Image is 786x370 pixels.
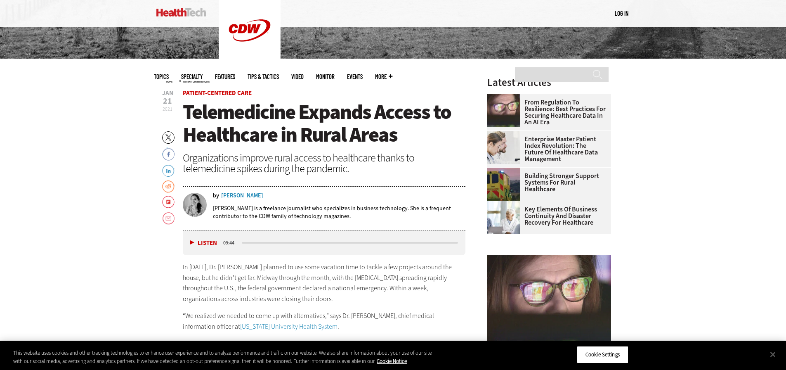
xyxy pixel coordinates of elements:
a: [PERSON_NAME] [221,193,263,199]
a: More information about your privacy [377,358,407,365]
a: incident response team discusses around a table [487,201,524,208]
h3: Latest Articles [487,77,611,88]
div: duration [222,239,241,247]
span: Topics [154,74,169,80]
img: Home [156,8,206,17]
button: Listen [190,240,217,246]
a: Building Stronger Support Systems for Rural Healthcare [487,173,606,192]
a: ambulance driving down country road at sunset [487,168,524,174]
a: Events [347,74,363,80]
div: media player [183,230,466,255]
span: Jan [162,90,173,96]
div: User menu [615,9,628,18]
a: [US_STATE] University Health System [240,322,338,331]
a: medical researchers look at data on desktop monitor [487,131,524,138]
p: “We realized we needed to come up with alternatives,” says Dr. [PERSON_NAME], chief medical infor... [183,311,466,332]
a: Log in [615,9,628,17]
p: In [DATE], Dr. [PERSON_NAME] planned to use some vacation time to tackle a few projects around th... [183,262,466,304]
a: Video [291,74,304,80]
span: 2021 [163,106,172,112]
button: Close [764,345,782,363]
span: Specialty [181,74,203,80]
button: Cookie Settings [577,346,628,363]
img: woman wearing glasses looking at healthcare data on screen [487,94,520,127]
span: 21 [162,97,173,105]
a: MonITor [316,74,335,80]
a: Key Elements of Business Continuity and Disaster Recovery for Healthcare [487,206,606,226]
div: This website uses cookies and other tracking technologies to enhance user experience and to analy... [13,349,432,365]
a: Features [215,74,235,80]
a: woman wearing glasses looking at healthcare data on screen [487,94,524,101]
a: From Regulation to Resilience: Best Practices for Securing Healthcare Data in an AI Era [487,99,606,126]
span: by [213,193,219,199]
img: Melissa Delaney [183,193,207,217]
img: medical researchers look at data on desktop monitor [487,131,520,164]
img: woman wearing glasses looking at healthcare data on screen [487,255,611,348]
a: CDW [219,55,281,63]
img: incident response team discusses around a table [487,201,520,234]
span: More [375,74,392,80]
p: [PERSON_NAME] is a freelance journalist who specializes in business technology. She is a frequent... [213,204,466,220]
div: Organizations improve rural access to healthcare thanks to telemedicine spikes during the pandemic. [183,152,466,174]
a: Tips & Tactics [248,74,279,80]
span: Telemedicine Expands Access to Healthcare in Rural Areas [183,98,451,148]
a: Patient-Centered Care [183,89,252,97]
img: ambulance driving down country road at sunset [487,168,520,201]
a: Enterprise Master Patient Index Revolution: The Future of Healthcare Data Management [487,136,606,162]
